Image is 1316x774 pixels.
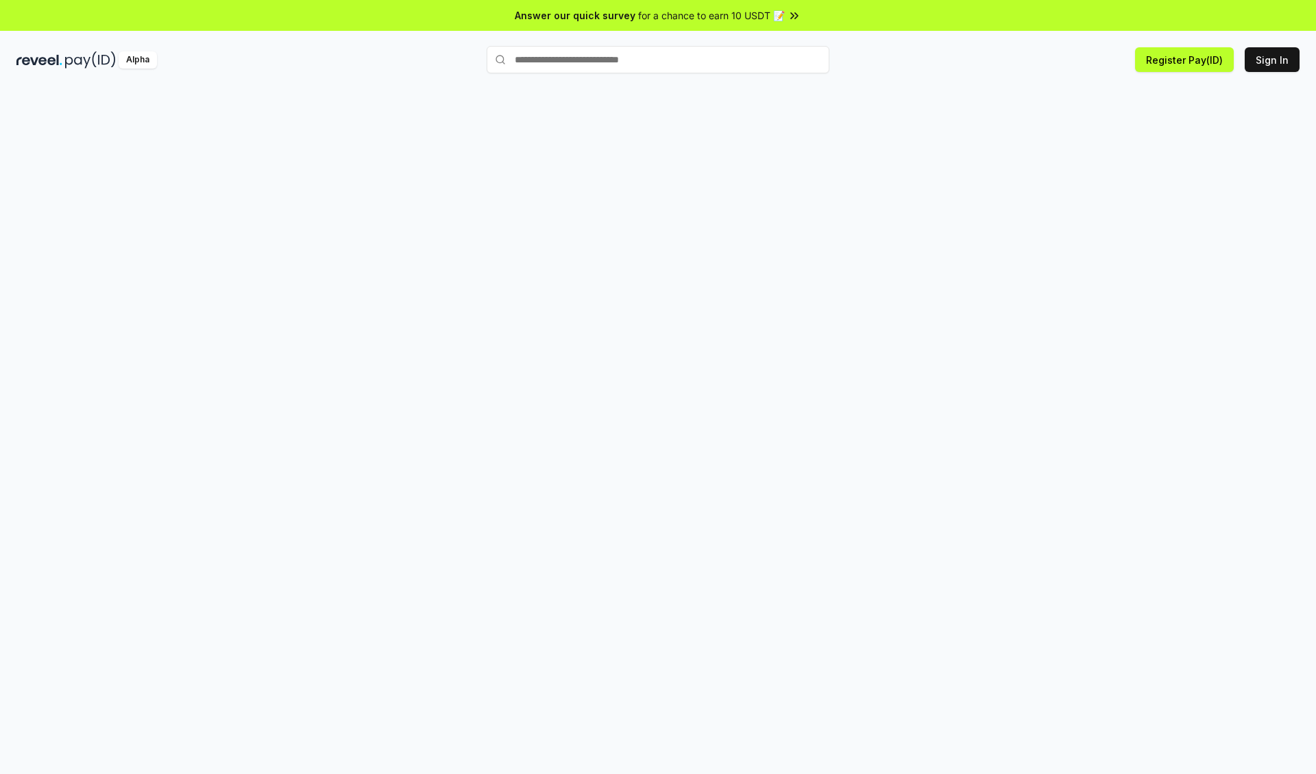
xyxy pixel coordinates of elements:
span: Answer our quick survey [515,8,635,23]
button: Register Pay(ID) [1135,47,1234,72]
img: pay_id [65,51,116,69]
button: Sign In [1245,47,1300,72]
span: for a chance to earn 10 USDT 📝 [638,8,785,23]
img: reveel_dark [16,51,62,69]
div: Alpha [119,51,157,69]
